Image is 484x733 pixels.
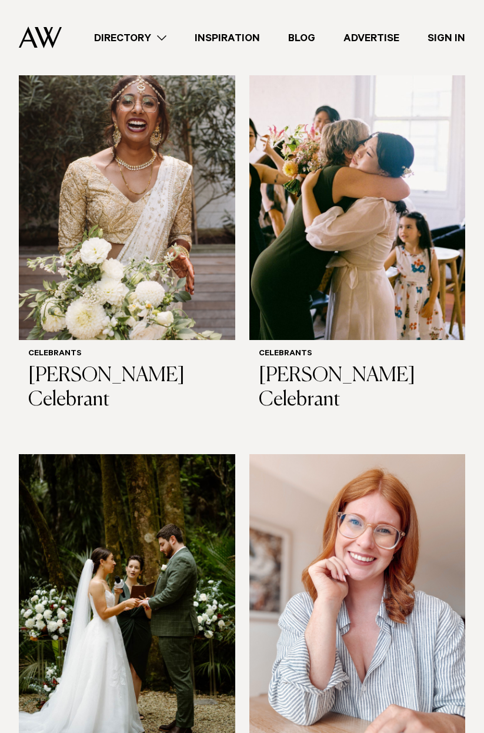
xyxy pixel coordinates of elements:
h6: Celebrants [259,349,456,359]
h3: [PERSON_NAME] Celebrant [28,364,226,412]
a: Directory [80,30,181,46]
a: Auckland Weddings Celebrants | Carla Rotondo Celebrant Celebrants [PERSON_NAME] Celebrant [249,50,466,421]
a: Inspiration [181,30,274,46]
img: Auckland Weddings Celebrants | Carla Rotondo Celebrant [249,50,466,340]
a: Blog [274,30,329,46]
h6: Celebrants [28,349,226,359]
a: Sign In [413,30,479,46]
a: Advertise [329,30,413,46]
a: Auckland Weddings Celebrants | Keshni Rasanayagam Celebrant Celebrants [PERSON_NAME] Celebrant [19,50,235,421]
img: Auckland Weddings Celebrants | Keshni Rasanayagam Celebrant [19,50,235,340]
img: Auckland Weddings Logo [19,26,62,48]
h3: [PERSON_NAME] Celebrant [259,364,456,412]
